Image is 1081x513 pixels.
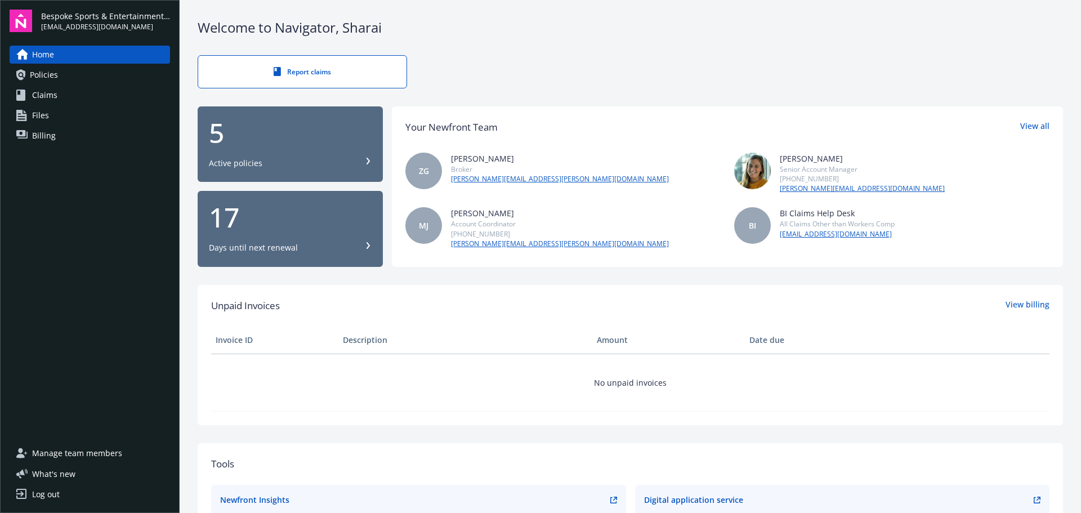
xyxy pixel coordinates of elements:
td: No unpaid invoices [211,354,1049,411]
a: View billing [1006,298,1049,313]
a: Manage team members [10,444,170,462]
button: 5Active policies [198,106,383,182]
span: Manage team members [32,444,122,462]
div: [PHONE_NUMBER] [451,229,669,239]
div: Senior Account Manager [780,164,945,174]
div: [PHONE_NUMBER] [780,174,945,184]
button: What's new [10,468,93,480]
span: MJ [419,220,428,231]
div: Account Coordinator [451,219,669,229]
div: Days until next renewal [209,242,298,253]
th: Description [338,327,592,354]
a: [PERSON_NAME][EMAIL_ADDRESS][PERSON_NAME][DOMAIN_NAME] [451,174,669,184]
span: ZG [419,165,429,177]
div: BI Claims Help Desk [780,207,895,219]
a: Billing [10,127,170,145]
a: Home [10,46,170,64]
span: Unpaid Invoices [211,298,280,313]
div: [PERSON_NAME] [451,153,669,164]
img: photo [734,153,771,189]
div: [PERSON_NAME] [451,207,669,219]
span: Billing [32,127,56,145]
span: Bespoke Sports & Entertainment LLC [41,10,170,22]
th: Invoice ID [211,327,338,354]
a: View all [1020,120,1049,135]
a: Report claims [198,55,407,88]
div: Newfront Insights [220,494,289,506]
span: Policies [30,66,58,84]
img: navigator-logo.svg [10,10,32,32]
div: 17 [209,204,372,231]
a: Policies [10,66,170,84]
span: [EMAIL_ADDRESS][DOMAIN_NAME] [41,22,170,32]
span: Claims [32,86,57,104]
button: 17Days until next renewal [198,191,383,267]
div: Your Newfront Team [405,120,498,135]
a: [EMAIL_ADDRESS][DOMAIN_NAME] [780,229,895,239]
div: Report claims [221,67,384,77]
span: Files [32,106,49,124]
div: Log out [32,485,60,503]
button: Bespoke Sports & Entertainment LLC[EMAIL_ADDRESS][DOMAIN_NAME] [41,10,170,32]
a: [PERSON_NAME][EMAIL_ADDRESS][PERSON_NAME][DOMAIN_NAME] [451,239,669,249]
th: Amount [592,327,745,354]
th: Date due [745,327,872,354]
div: All Claims Other than Workers Comp [780,219,895,229]
span: What ' s new [32,468,75,480]
span: Home [32,46,54,64]
a: [PERSON_NAME][EMAIL_ADDRESS][DOMAIN_NAME] [780,184,945,194]
div: Welcome to Navigator , Sharai [198,18,1063,37]
span: BI [749,220,756,231]
div: Tools [211,457,1049,471]
a: Files [10,106,170,124]
div: [PERSON_NAME] [780,153,945,164]
div: 5 [209,119,372,146]
div: Digital application service [644,494,743,506]
div: Active policies [209,158,262,169]
a: Claims [10,86,170,104]
div: Broker [451,164,669,174]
